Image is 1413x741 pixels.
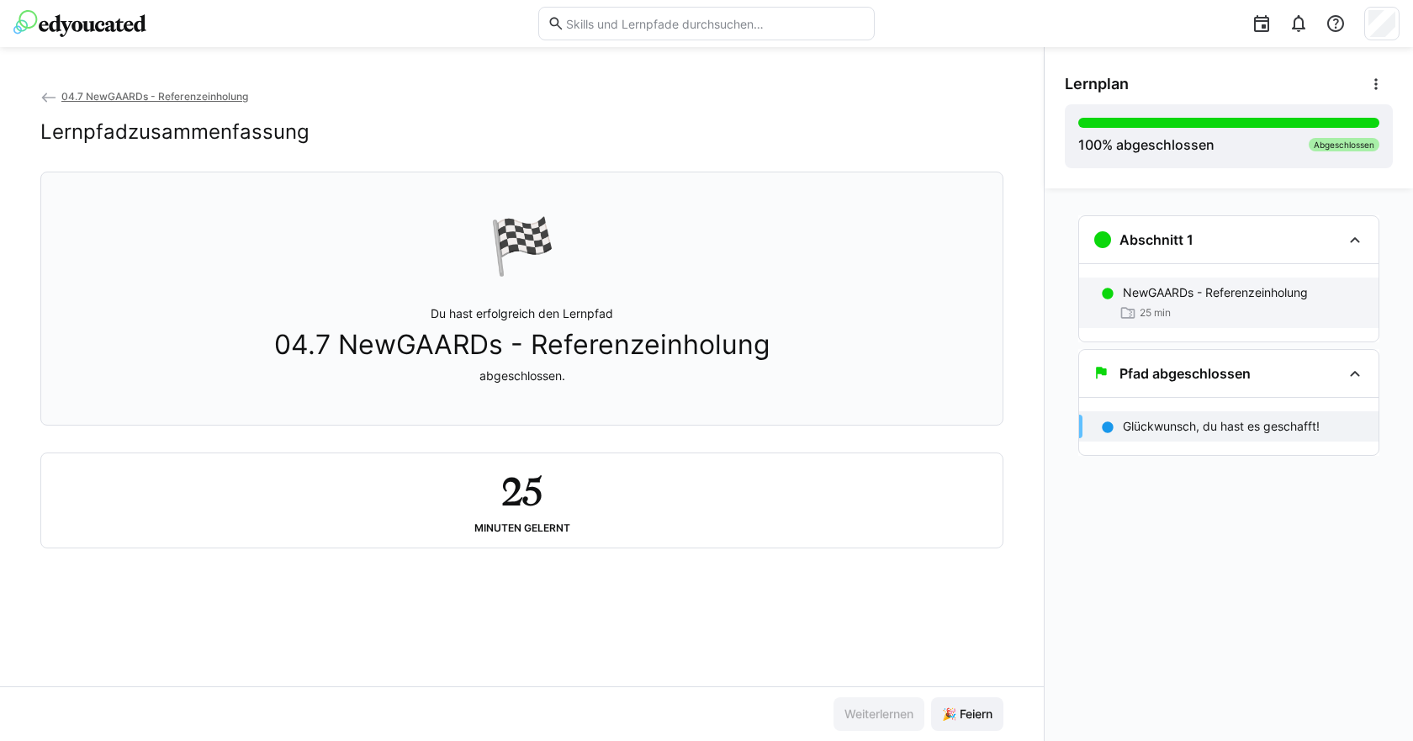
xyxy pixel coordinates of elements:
h2: 25 [501,467,542,516]
h3: Abschnitt 1 [1119,231,1193,248]
p: Du hast erfolgreich den Lernpfad abgeschlossen. [274,305,770,384]
span: 04.7 NewGAARDs - Referenzeinholung [61,90,248,103]
div: Abgeschlossen [1309,138,1379,151]
div: Minuten gelernt [474,522,570,534]
span: 04.7 NewGAARDs - Referenzeinholung [274,329,770,361]
h2: Lernpfadzusammenfassung [40,119,310,145]
p: NewGAARDs - Referenzeinholung [1123,284,1308,301]
button: 🎉 Feiern [931,697,1003,731]
span: 100 [1078,136,1102,153]
h3: Pfad abgeschlossen [1119,365,1251,382]
button: Weiterlernen [834,697,924,731]
input: Skills und Lernpfade durchsuchen… [564,16,865,31]
span: 🎉 Feiern [939,706,995,722]
span: Weiterlernen [842,706,916,722]
span: Lernplan [1065,75,1129,93]
p: Glückwunsch, du hast es geschafft! [1123,418,1320,435]
a: 04.7 NewGAARDs - Referenzeinholung [40,90,248,103]
div: % abgeschlossen [1078,135,1215,155]
span: 25 min [1140,306,1171,320]
div: 🏁 [489,213,556,278]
